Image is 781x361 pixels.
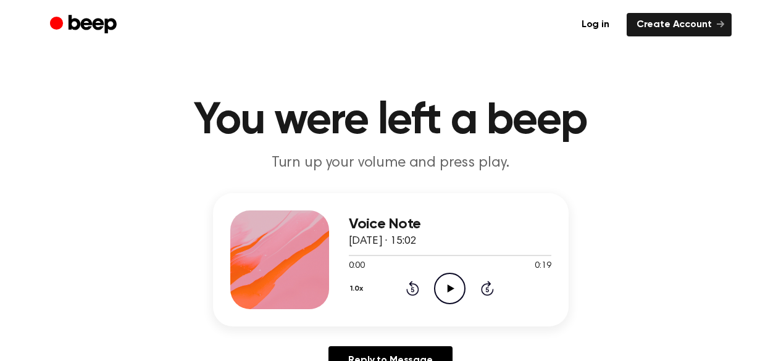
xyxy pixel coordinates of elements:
[349,278,368,299] button: 1.0x
[349,216,551,233] h3: Voice Note
[75,99,707,143] h1: You were left a beep
[535,260,551,273] span: 0:19
[349,260,365,273] span: 0:00
[627,13,732,36] a: Create Account
[572,13,619,36] a: Log in
[154,153,628,173] p: Turn up your volume and press play.
[349,236,417,247] span: [DATE] · 15:02
[50,13,120,37] a: Beep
